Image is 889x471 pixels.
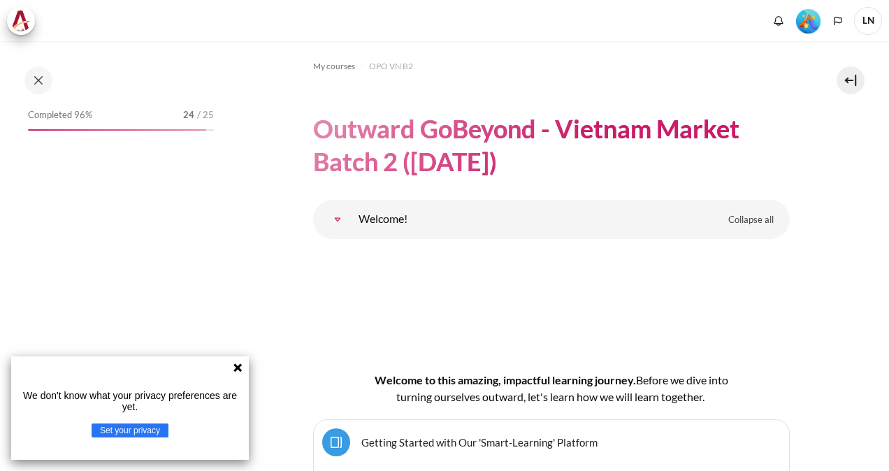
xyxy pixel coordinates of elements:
a: Collapse all [718,208,784,232]
a: My courses [313,58,355,75]
img: Level #5 [796,9,821,34]
span: Completed 96% [28,108,92,122]
span: Collapse all [728,213,774,227]
img: Architeck [11,10,31,31]
a: Level #5 [790,8,826,34]
span: 24 [183,108,194,122]
span: LN [854,7,882,35]
button: Languages [827,10,848,31]
nav: Navigation bar [313,55,790,78]
a: OPO VN B2 [369,58,413,75]
span: OPO VN B2 [369,60,413,73]
h1: Outward GoBeyond - Vietnam Market Batch 2 ([DATE]) [313,113,790,178]
span: / 25 [197,108,214,122]
div: Level #5 [796,8,821,34]
button: Set your privacy [92,423,168,437]
span: B [636,373,643,386]
h4: Welcome to this amazing, impactful learning journey. [358,372,745,405]
a: Welcome! [324,205,352,233]
a: Architeck Architeck [7,7,42,35]
a: User menu [854,7,882,35]
p: We don't know what your privacy preferences are yet. [17,390,243,412]
a: Getting Started with Our 'Smart-Learning' Platform [361,435,598,449]
div: Show notification window with no new notifications [768,10,789,31]
div: 96% [28,129,206,131]
span: My courses [313,60,355,73]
